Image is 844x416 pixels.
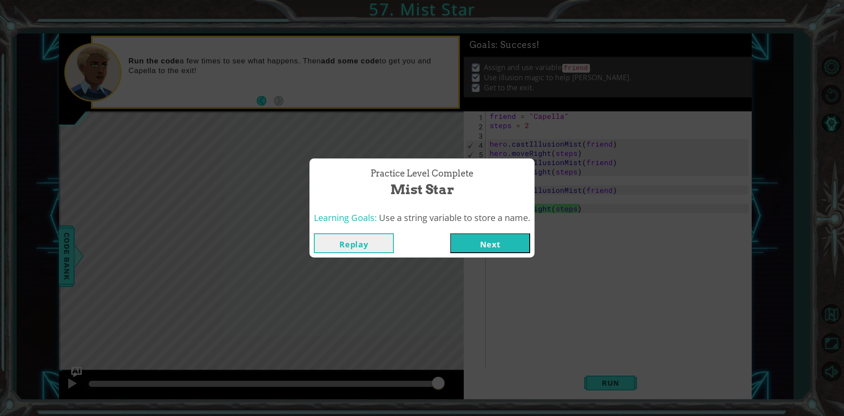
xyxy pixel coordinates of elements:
[314,212,377,224] span: Learning Goals:
[390,180,454,199] span: Mist Star
[314,233,394,253] button: Replay
[450,233,530,253] button: Next
[371,167,473,180] span: Practice Level Complete
[379,212,530,224] span: Use a string variable to store a name.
